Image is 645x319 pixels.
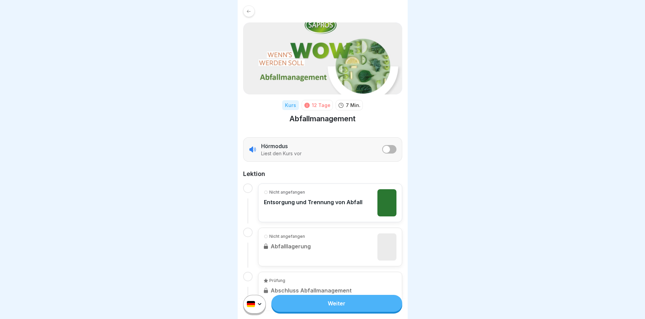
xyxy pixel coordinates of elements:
[243,170,402,178] h2: Lektion
[346,102,360,109] p: 7 Min.
[382,145,396,154] button: listener mode
[289,114,356,124] h1: Abfallmanagement
[282,100,299,110] div: Kurs
[312,102,330,109] div: 12 Tage
[243,22,402,94] img: cq4jyt4aaqekzmgfzoj6qg9r.png
[261,142,288,150] p: Hörmodus
[261,150,302,157] p: Liest den Kurs vor
[264,189,396,216] a: Nicht angefangenEntsorgung und Trennung von Abfall
[264,199,362,206] p: Entsorgung und Trennung von Abfall
[377,189,396,216] img: k99hcpwga1sjbv89h66lds49.png
[247,301,255,307] img: de.svg
[269,189,305,195] p: Nicht angefangen
[271,295,402,312] a: Weiter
